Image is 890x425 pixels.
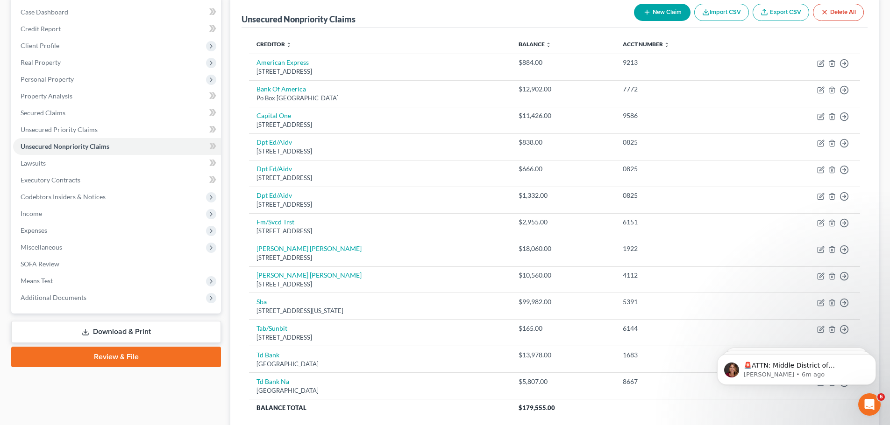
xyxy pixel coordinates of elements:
[21,42,59,49] span: Client Profile
[519,324,608,333] div: $165.00
[519,164,608,174] div: $666.00
[546,42,551,48] i: unfold_more
[256,147,504,156] div: [STREET_ADDRESS]
[256,41,292,48] a: Creditor unfold_more
[256,138,292,146] a: Dpt Ed/Aidv
[11,321,221,343] a: Download & Print
[623,377,742,386] div: 8667
[694,4,749,21] button: Import CSV
[256,324,287,332] a: Tab/Sunbit
[256,227,504,236] div: [STREET_ADDRESS]
[623,297,742,307] div: 5391
[877,393,885,401] span: 6
[664,42,669,48] i: unfold_more
[256,218,294,226] a: Fm/Svcd Trst
[21,226,47,234] span: Expenses
[13,155,221,172] a: Lawsuits
[623,350,742,360] div: 1683
[21,209,42,217] span: Income
[519,377,608,386] div: $5,807.00
[623,138,742,147] div: 0825
[256,191,292,199] a: Dpt Ed/Aidv
[858,393,881,416] iframe: Intercom live chat
[623,191,742,200] div: 0825
[13,138,221,155] a: Unsecured Nonpriority Claims
[623,41,669,48] a: Acct Number unfold_more
[21,159,46,167] span: Lawsuits
[21,293,86,301] span: Additional Documents
[256,351,279,359] a: Td Bank
[249,399,511,416] th: Balance Total
[256,280,504,289] div: [STREET_ADDRESS]
[623,111,742,120] div: 9586
[623,58,742,67] div: 9213
[519,350,608,360] div: $13,978.00
[519,404,555,411] span: $179,555.00
[21,8,68,16] span: Case Dashboard
[256,200,504,209] div: [STREET_ADDRESS]
[519,297,608,307] div: $99,982.00
[623,164,742,174] div: 0825
[21,260,59,268] span: SOFA Review
[21,243,62,251] span: Miscellaneous
[256,67,504,76] div: [STREET_ADDRESS]
[256,165,292,173] a: Dpt Ed/Aidv
[21,176,80,184] span: Executory Contracts
[21,125,98,133] span: Unsecured Priority Claims
[21,25,61,33] span: Credit Report
[623,244,742,253] div: 1922
[242,14,356,25] div: Unsecured Nonpriority Claims
[256,377,289,385] a: Td Bank Na
[13,21,221,37] a: Credit Report
[519,84,608,94] div: $12,902.00
[519,244,608,253] div: $18,060.00
[256,271,362,279] a: [PERSON_NAME] [PERSON_NAME]
[623,84,742,94] div: 7772
[256,333,504,342] div: [STREET_ADDRESS]
[256,58,309,66] a: American Express
[623,324,742,333] div: 6144
[286,42,292,48] i: unfold_more
[21,142,109,150] span: Unsecured Nonpriority Claims
[256,386,504,395] div: [GEOGRAPHIC_DATA]
[623,271,742,280] div: 4112
[813,4,864,21] button: Delete All
[519,58,608,67] div: $884.00
[13,88,221,105] a: Property Analysis
[634,4,691,21] button: New Claim
[519,191,608,200] div: $1,332.00
[519,41,551,48] a: Balance unfold_more
[256,360,504,369] div: [GEOGRAPHIC_DATA]
[623,217,742,227] div: 6151
[256,94,504,103] div: Po Box [GEOGRAPHIC_DATA]
[13,4,221,21] a: Case Dashboard
[256,120,504,129] div: [STREET_ADDRESS]
[13,105,221,121] a: Secured Claims
[256,111,291,119] a: Capital One
[519,271,608,280] div: $10,560.00
[256,307,504,315] div: [STREET_ADDRESS][US_STATE]
[519,111,608,120] div: $11,426.00
[519,217,608,227] div: $2,955.00
[21,193,106,201] span: Codebtors Insiders & Notices
[256,244,362,252] a: [PERSON_NAME] [PERSON_NAME]
[519,138,608,147] div: $838.00
[13,172,221,188] a: Executory Contracts
[753,4,809,21] a: Export CSV
[256,298,267,306] a: Sba
[703,334,890,400] iframe: Intercom notifications message
[21,92,72,100] span: Property Analysis
[13,121,221,138] a: Unsecured Priority Claims
[11,347,221,367] a: Review & File
[256,253,504,262] div: [STREET_ADDRESS]
[21,75,74,83] span: Personal Property
[256,85,306,93] a: Bank Of America
[21,58,61,66] span: Real Property
[256,174,504,182] div: [STREET_ADDRESS]
[13,256,221,272] a: SOFA Review
[21,109,65,117] span: Secured Claims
